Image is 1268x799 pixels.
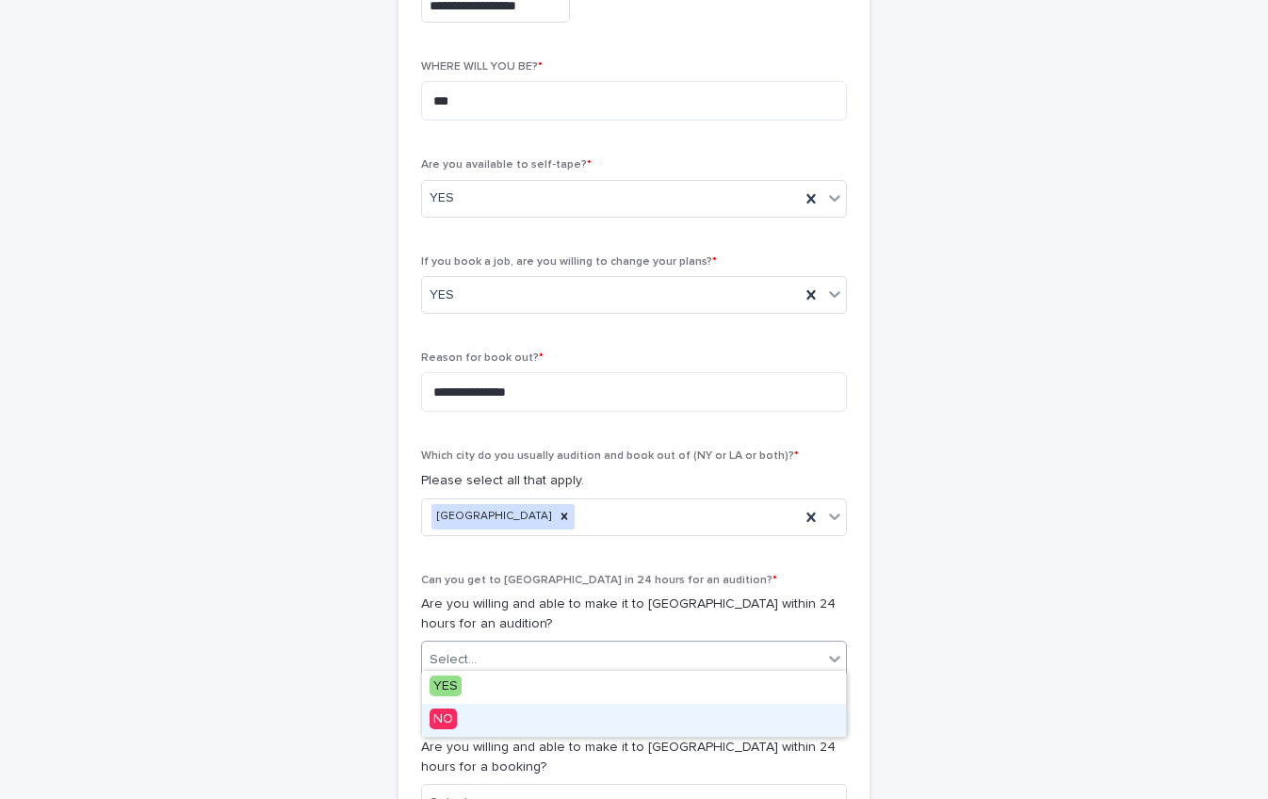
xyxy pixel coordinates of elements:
[430,709,457,729] span: NO
[421,450,799,462] span: Which city do you usually audition and book out of (NY or LA or both)?
[430,285,454,305] span: YES
[421,738,847,777] p: Are you willing and able to make it to [GEOGRAPHIC_DATA] within 24 hours for a booking?
[430,188,454,208] span: YES
[421,256,717,268] span: If you book a job, are you willing to change your plans?
[421,575,777,586] span: Can you get to [GEOGRAPHIC_DATA] in 24 hours for an audition?
[422,704,846,737] div: NO
[421,159,592,171] span: Are you available to self-tape?
[421,471,847,491] p: Please select all that apply.
[421,352,544,364] span: Reason for book out?
[421,61,543,73] span: WHERE WILL YOU BE?
[431,504,554,530] div: [GEOGRAPHIC_DATA]
[430,650,477,670] div: Select...
[421,595,847,634] p: Are you willing and able to make it to [GEOGRAPHIC_DATA] within 24 hours for an audition?
[422,671,846,704] div: YES
[430,676,462,696] span: YES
